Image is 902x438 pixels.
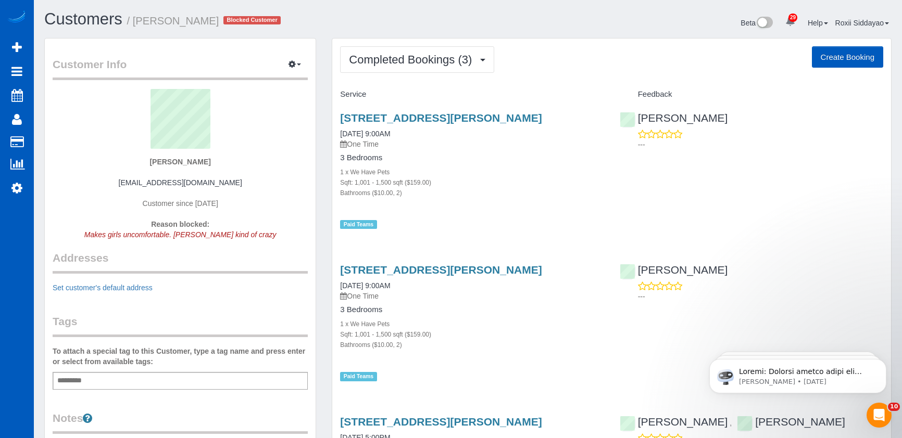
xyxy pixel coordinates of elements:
[340,291,604,301] p: One Time
[780,10,800,33] a: 29
[340,189,402,197] small: Bathrooms ($10.00, 2)
[6,10,27,25] img: Automaid Logo
[620,264,728,276] a: [PERSON_NAME]
[340,264,542,276] a: [STREET_ADDRESS][PERSON_NAME]
[340,281,390,290] a: [DATE] 9:00AM
[53,284,153,292] a: Set customer's default address
[149,158,210,166] strong: [PERSON_NAME]
[53,314,308,337] legend: Tags
[340,305,604,314] h4: 3 Bedrooms
[638,291,883,302] p: ---
[340,46,494,73] button: Completed Bookings (3)
[151,220,209,228] strong: Reason blocked:
[756,17,773,30] img: New interface
[340,169,390,176] small: 1 x We Have Pets
[340,341,402,349] small: Bathrooms ($10.00, 2)
[143,199,218,208] span: Customer since [DATE]
[84,230,277,239] em: Makes girls uncomfortable. [PERSON_NAME] kind of crazy
[44,10,122,28] a: Customers
[53,57,308,80] legend: Customer Info
[340,139,604,149] p: One Time
[808,19,828,27] a: Help
[340,220,377,229] span: Paid Teams
[340,90,604,99] h4: Service
[788,14,797,22] span: 29
[223,16,281,24] span: Blocked Customer
[340,153,604,162] h4: 3 Bedrooms
[730,419,732,427] span: ,
[835,19,889,27] a: Roxii Siddayao
[340,320,390,328] small: 1 x We Have Pets
[53,346,308,367] label: To attach a special tag to this Customer, type a tag name and press enter or select from availabl...
[119,178,242,187] a: [EMAIL_ADDRESS][DOMAIN_NAME]
[812,46,883,68] button: Create Booking
[340,372,377,381] span: Paid Teams
[694,337,902,410] iframe: Intercom notifications message
[620,90,883,99] h4: Feedback
[53,410,308,434] legend: Notes
[620,112,728,124] a: [PERSON_NAME]
[340,112,542,124] a: [STREET_ADDRESS][PERSON_NAME]
[888,403,900,411] span: 10
[620,416,728,428] a: [PERSON_NAME]
[340,179,431,186] small: Sqft: 1,001 - 1,500 sqft ($159.00)
[638,139,883,150] p: ---
[867,403,892,428] iframe: Intercom live chat
[349,53,477,66] span: Completed Bookings (3)
[741,19,773,27] a: Beta
[737,416,845,428] a: [PERSON_NAME]
[127,15,219,27] small: / [PERSON_NAME]
[340,331,431,338] small: Sqft: 1,001 - 1,500 sqft ($159.00)
[340,416,542,428] a: [STREET_ADDRESS][PERSON_NAME]
[340,130,390,138] a: [DATE] 9:00AM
